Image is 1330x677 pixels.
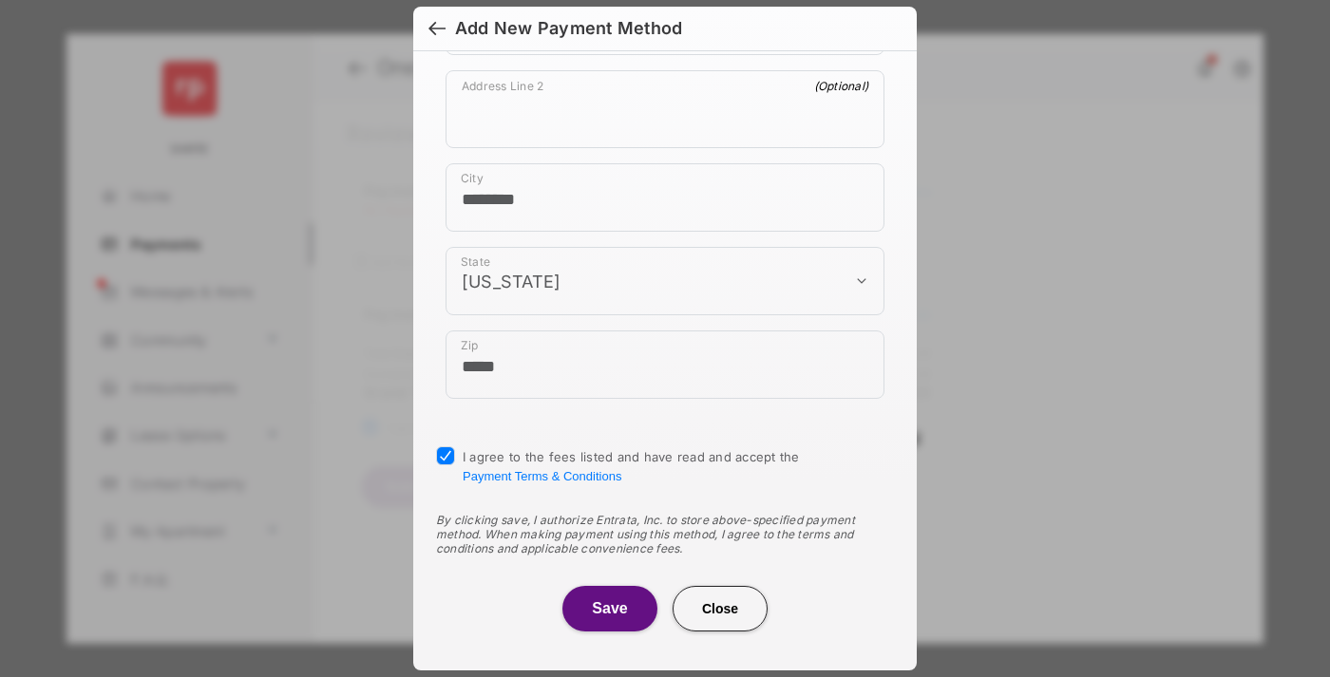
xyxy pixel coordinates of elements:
div: By clicking save, I authorize Entrata, Inc. to store above-specified payment method. When making ... [436,513,894,555]
button: I agree to the fees listed and have read and accept the [463,469,621,483]
button: Close [673,586,768,631]
div: payment_method_screening[postal_addresses][postalCode] [446,330,884,399]
span: I agree to the fees listed and have read and accept the [463,449,800,483]
button: Save [562,586,657,631]
div: payment_method_screening[postal_addresses][locality] [446,163,884,232]
div: payment_method_screening[postal_addresses][addressLine2] [446,70,884,148]
div: payment_method_screening[postal_addresses][administrativeArea] [446,247,884,315]
div: Add New Payment Method [455,18,682,39]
